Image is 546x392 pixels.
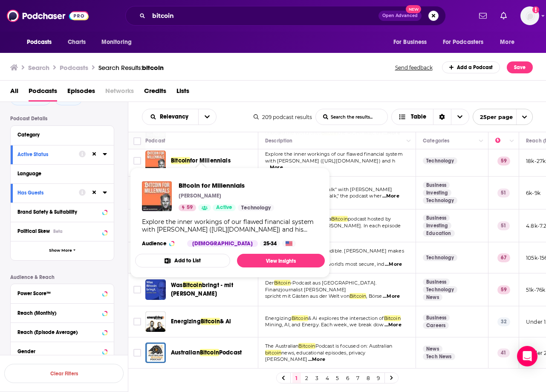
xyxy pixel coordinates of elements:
div: Power Score [495,136,507,146]
a: All [10,84,18,102]
div: 209 podcast results [254,114,312,120]
span: Charts [68,36,86,48]
a: Technology [423,254,457,261]
svg: Add a profile image [532,6,539,13]
a: Energizing Bitcoin & Ai [145,311,166,332]
a: 3 [313,373,321,383]
span: For Podcasters [443,36,484,48]
button: Reach (Episode Average) [17,326,107,337]
span: Energizing [265,315,292,321]
a: Tech News [423,353,455,360]
span: -Podcast aus [GEOGRAPHIC_DATA]. Finanzjournalist [PERSON_NAME] [265,280,376,293]
a: Lists [176,84,189,102]
span: Show More [49,248,72,253]
span: Bitcoin [200,349,219,356]
span: ...More [385,261,402,268]
button: Active Status [17,149,79,160]
span: [PERSON_NAME] and [PERSON_NAME]. In each episode [265,223,401,229]
button: Gender [17,346,107,356]
span: Table [411,114,426,120]
span: Toggle select row [133,157,141,165]
button: open menu [494,34,525,50]
a: Show notifications dropdown [497,9,510,23]
span: , the world's most secure, ind [315,261,384,267]
a: Business [423,215,450,221]
button: Category [17,129,107,140]
span: Was [171,282,183,289]
p: Podcast Details [10,116,114,122]
span: Political Skew [17,228,50,234]
a: News [423,294,442,301]
span: Toggle select row [133,318,141,325]
span: ...More [308,356,325,363]
a: Bitcoin for Millennials [145,151,166,171]
button: Column Actions [476,136,486,146]
a: Bitcoin for Millennials [142,181,172,211]
a: Investing [423,189,451,196]
a: Search Results:bitcoin [98,64,164,72]
p: 51 [497,189,510,197]
a: View Insights [237,254,325,267]
button: open menu [473,109,533,125]
div: Brand Safety & Suitability [17,209,100,215]
span: Der [265,280,274,286]
div: Beta [53,229,63,234]
div: Has Guests [17,190,73,196]
a: Technology [423,197,457,204]
img: User Profile [520,6,539,25]
span: Logged in as tinajoell1 [520,6,539,25]
span: Open Advanced [382,14,418,18]
p: Audience & Reach [10,274,114,280]
a: 9 [374,373,383,383]
a: News [423,346,442,352]
span: made Audible. [PERSON_NAME] makes the [265,248,404,261]
p: 51k-76k [526,286,545,293]
span: Monitoring [101,36,132,48]
span: Toggle select row [133,349,141,357]
span: New [406,5,421,13]
button: Brand Safety & Suitability [17,206,107,217]
a: 4 [323,373,332,383]
div: Explore the inner workings of our flawed financial system with [PERSON_NAME] ([URL][DOMAIN_NAME])... [142,218,318,233]
span: Networks [105,84,134,102]
div: [DEMOGRAPHIC_DATA] [187,240,258,247]
span: More [500,36,514,48]
div: Gender [17,348,100,354]
a: Business [423,314,450,321]
button: open menu [95,34,143,50]
span: Bitcoin [183,282,202,289]
button: Language [17,168,107,179]
button: Political SkewBeta [17,226,107,236]
p: 41 [497,348,510,357]
h3: Audience [142,240,180,247]
div: Category [17,132,101,138]
a: Charts [62,34,91,50]
a: 8 [364,373,373,383]
a: 6 [344,373,352,383]
button: open menu [387,34,438,50]
span: ...More [383,293,400,300]
button: open menu [142,114,198,120]
span: Bitcoin [331,216,348,222]
div: Active Status [17,151,73,157]
a: AustralianBitcoinPodcast [171,348,242,357]
div: Podcast [145,136,165,146]
input: Search podcasts, credits, & more... [149,9,378,23]
span: Australian [171,349,200,356]
span: for Millennials [190,157,231,164]
button: open menu [198,109,216,125]
div: Power Score™ [17,290,100,296]
a: 5 [333,373,342,383]
button: Save [507,61,533,73]
p: [PERSON_NAME] [179,192,221,199]
span: & Ai explores the intersection of [308,315,384,321]
a: Episodes [67,84,95,102]
button: Show profile menu [520,6,539,25]
span: ...More [384,322,402,328]
a: 1 [292,373,301,383]
a: Bitcoin for Millennials [179,181,274,189]
div: Description [265,136,292,146]
span: Bitcoin [384,315,401,321]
